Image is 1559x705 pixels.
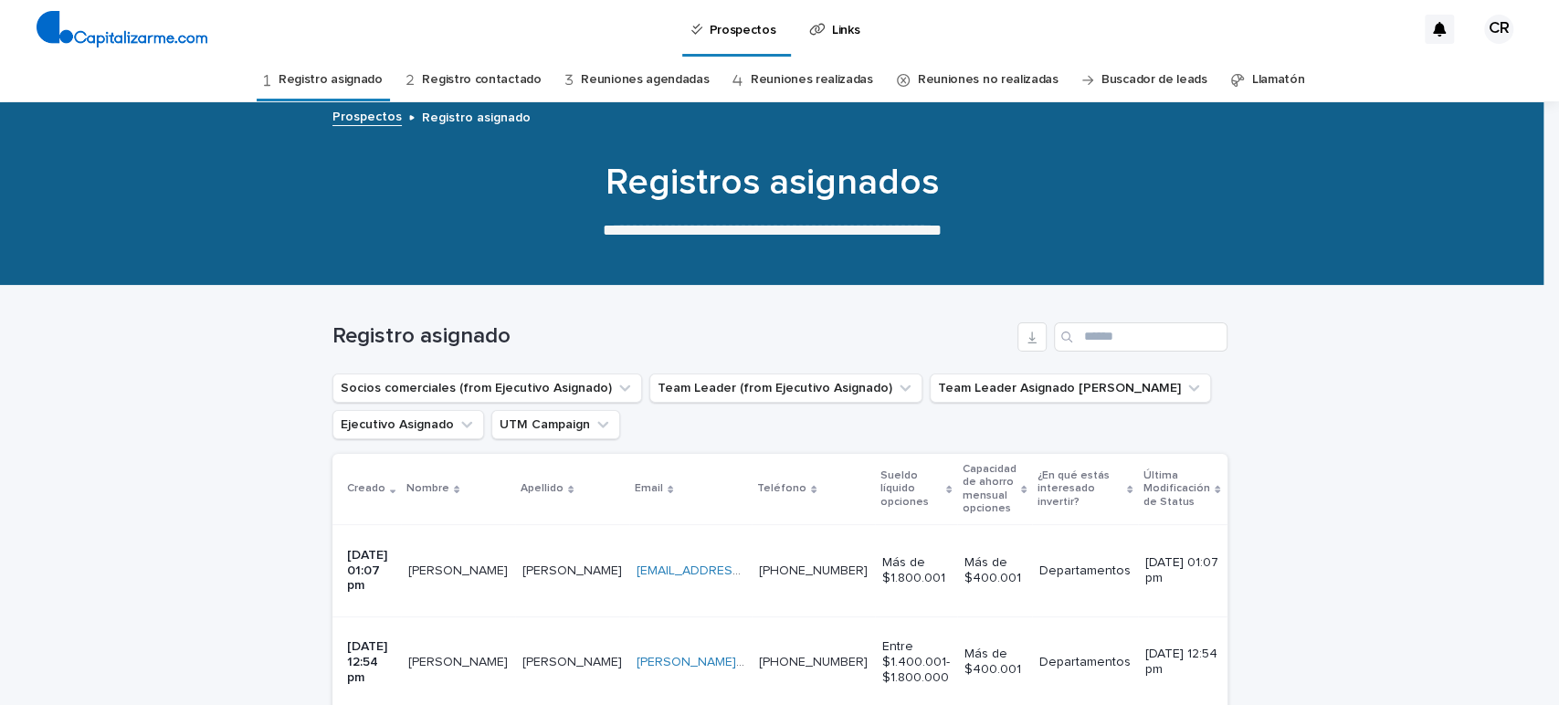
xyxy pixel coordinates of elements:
[324,161,1219,205] h1: Registros asignados
[1145,647,1218,678] p: [DATE] 12:54 pm
[637,656,943,668] a: [PERSON_NAME][EMAIL_ADDRESS][DOMAIN_NAME]
[332,410,484,439] button: Ejecutivo Asignado
[1252,58,1305,101] a: Llamatón
[1101,58,1207,101] a: Buscador de leads
[635,479,663,499] p: Email
[757,479,806,499] p: Teléfono
[964,647,1025,678] p: Más de $400.001
[37,11,207,47] img: 4arMvv9wSvmHTHbXwTim
[1039,655,1131,670] p: Departamentos
[522,560,626,579] p: [PERSON_NAME]
[491,410,620,439] button: UTM Campaign
[637,564,843,577] a: [EMAIL_ADDRESS][DOMAIN_NAME]
[332,374,642,403] button: Socios comerciales (from Ejecutivo Asignado)
[649,374,922,403] button: Team Leader (from Ejecutivo Asignado)
[408,560,511,579] p: [PERSON_NAME]
[408,651,511,670] p: [PERSON_NAME]
[1143,466,1210,512] p: Última Modificación de Status
[1039,563,1131,579] p: Departamentos
[347,479,385,499] p: Creado
[279,58,383,101] a: Registro asignado
[759,564,868,577] a: [PHONE_NUMBER]
[422,106,531,126] p: Registro asignado
[521,479,564,499] p: Apellido
[1145,555,1218,586] p: [DATE] 01:07 pm
[751,58,873,101] a: Reuniones realizadas
[882,555,950,586] p: Más de $1.800.001
[882,639,950,685] p: Entre $1.400.001- $1.800.000
[347,639,394,685] p: [DATE] 12:54 pm
[1054,322,1227,352] input: Search
[964,555,1025,586] p: Más de $400.001
[759,656,868,668] a: [PHONE_NUMBER]
[880,466,942,512] p: Sueldo líquido opciones
[522,651,626,670] p: [PERSON_NAME]
[930,374,1211,403] button: Team Leader Asignado LLamados
[918,58,1059,101] a: Reuniones no realizadas
[406,479,449,499] p: Nombre
[963,459,1017,520] p: Capacidad de ahorro mensual opciones
[422,58,541,101] a: Registro contactado
[332,323,1010,350] h1: Registro asignado
[1038,466,1122,512] p: ¿En qué estás interesado invertir?
[1484,15,1513,44] div: CR
[347,548,394,594] p: [DATE] 01:07 pm
[332,105,402,126] a: Prospectos
[581,58,709,101] a: Reuniones agendadas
